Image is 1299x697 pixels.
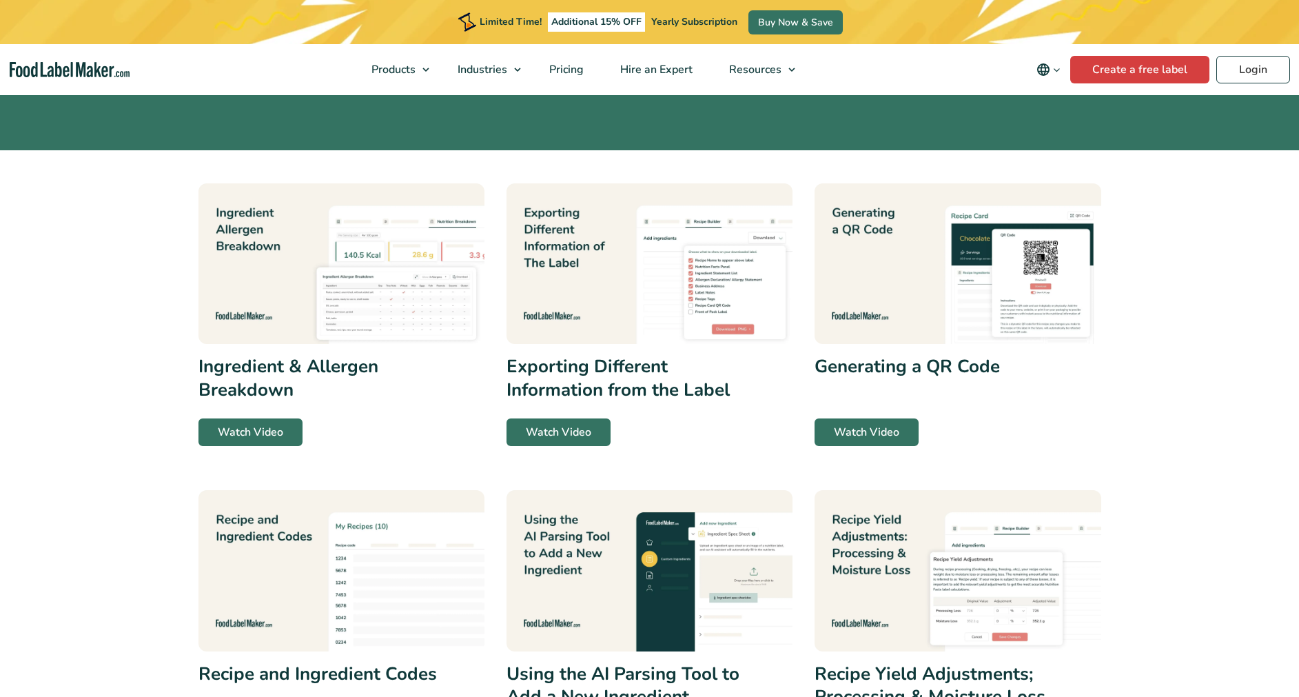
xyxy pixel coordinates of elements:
a: Pricing [531,44,599,95]
span: Industries [453,62,509,77]
span: Pricing [545,62,585,77]
a: Create a free label [1070,56,1209,83]
h1: Quick Video Tutorials on How to Use Food Label Maker [198,10,1101,101]
h3: Ingredient & Allergen Breakdown [198,355,441,402]
span: Hire an Expert [616,62,694,77]
span: Limited Time! [480,15,542,28]
a: Watch Video [815,418,919,446]
a: Buy Now & Save [748,10,843,34]
a: Products [354,44,436,95]
a: Food Label Maker homepage [10,62,130,78]
h3: Generating a QR Code [815,355,1057,378]
h3: Recipe and Ingredient Codes [198,663,441,686]
a: Watch Video [198,418,303,446]
span: Additional 15% OFF [548,12,645,32]
a: Watch Video [507,418,611,446]
button: Change language [1027,56,1070,83]
a: Login [1216,56,1290,83]
span: Yearly Subscription [651,15,737,28]
span: Products [367,62,417,77]
h3: Exporting Different Information from the Label [507,355,749,402]
span: Resources [725,62,783,77]
a: Industries [440,44,528,95]
a: Resources [711,44,802,95]
a: Hire an Expert [602,44,708,95]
